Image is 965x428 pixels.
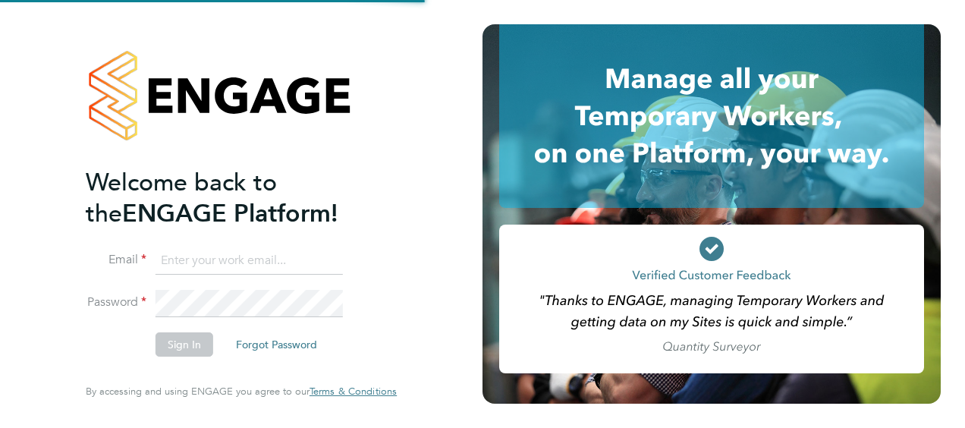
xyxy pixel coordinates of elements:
button: Sign In [156,332,213,357]
span: By accessing and using ENGAGE you agree to our [86,385,397,398]
span: Terms & Conditions [310,385,397,398]
button: Forgot Password [224,332,329,357]
label: Password [86,294,146,310]
a: Terms & Conditions [310,386,397,398]
label: Email [86,252,146,268]
span: Welcome back to the [86,168,277,228]
input: Enter your work email... [156,247,343,275]
h2: ENGAGE Platform! [86,167,382,229]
